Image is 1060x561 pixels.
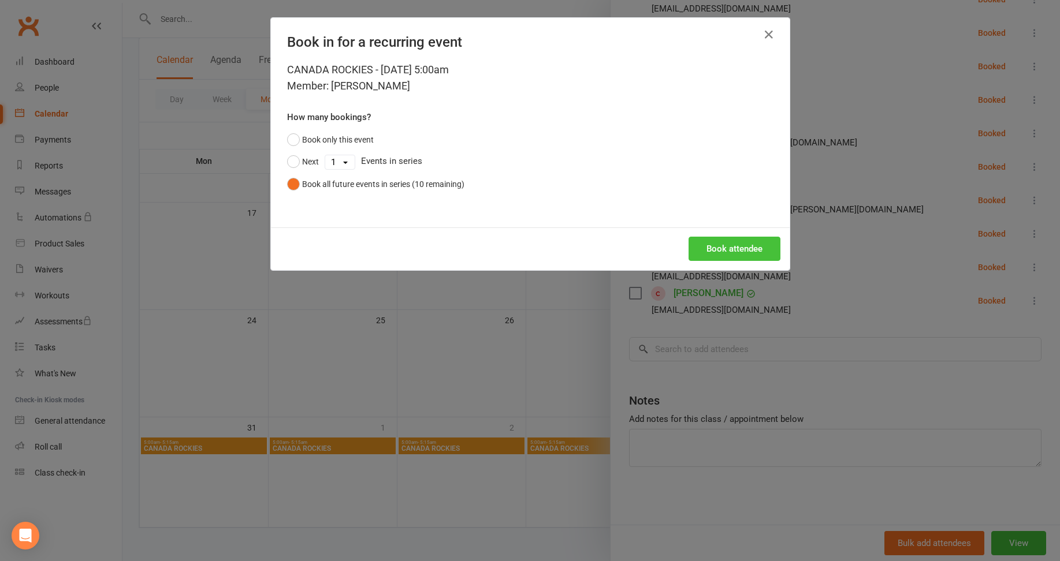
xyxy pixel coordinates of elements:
h4: Book in for a recurring event [287,34,773,50]
button: Book only this event [287,129,374,151]
label: How many bookings? [287,110,371,124]
div: Events in series [287,151,773,173]
button: Book attendee [689,237,780,261]
button: Next [287,151,319,173]
button: Book all future events in series (10 remaining) [287,173,464,195]
div: Book all future events in series (10 remaining) [302,178,464,190]
div: Open Intercom Messenger [12,522,39,549]
button: Close [760,25,778,44]
div: CANADA ROCKIES - [DATE] 5:00am Member: [PERSON_NAME] [287,62,773,94]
